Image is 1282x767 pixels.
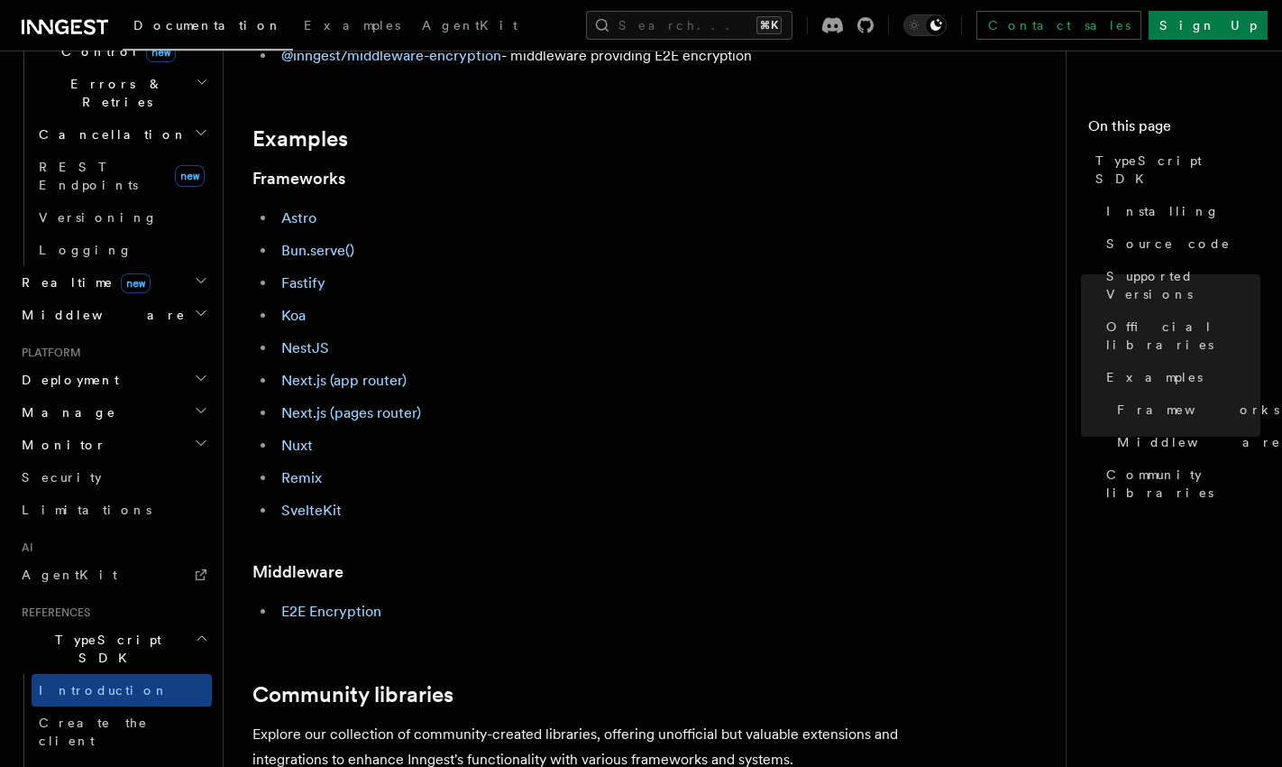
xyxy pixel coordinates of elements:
span: TypeScript SDK [14,631,195,667]
a: Security [14,461,212,494]
span: REST Endpoints [39,160,138,192]
a: E2E Encryption [281,603,381,620]
button: Errors & Retries [32,68,212,118]
span: Security [22,470,102,485]
span: AgentKit [422,18,517,32]
span: Frameworks [1117,401,1279,419]
a: Source code [1099,227,1260,260]
span: Middleware [14,306,186,324]
button: Toggle dark mode [903,14,947,36]
span: Monitor [14,436,106,454]
a: Middleware [252,559,343,585]
span: Realtime [14,273,151,291]
a: Sign Up [1149,11,1268,40]
a: Limitations [14,494,212,526]
button: Manage [14,396,212,429]
a: Documentation [123,5,293,51]
span: new [121,273,151,293]
a: Nuxt [281,437,313,454]
a: Official libraries [1099,310,1260,361]
span: Documentation [133,18,282,32]
span: Supported Versions [1106,267,1260,303]
a: Examples [293,5,411,49]
button: Deployment [14,364,212,396]
span: new [175,165,205,187]
span: Versioning [39,210,158,225]
span: TypeScript SDK [1095,152,1260,188]
span: Examples [1106,368,1203,386]
span: Installing [1106,202,1220,220]
span: Source code [1106,235,1231,253]
h4: On this page [1088,116,1260,144]
a: Examples [1099,361,1260,393]
span: References [14,605,90,620]
li: - middleware providing E2E encryption [276,43,974,69]
a: Bun.serve() [281,242,354,259]
a: Supported Versions [1099,260,1260,310]
span: Introduction [39,683,169,698]
a: Create the client [32,707,212,757]
a: Contact sales [976,11,1141,40]
a: AgentKit [14,559,212,591]
a: Community libraries [252,682,453,707]
span: Cancellation [32,125,188,143]
a: REST Endpointsnew [32,151,212,201]
span: new [146,42,176,62]
a: Koa [281,307,306,324]
a: Remix [281,469,322,486]
span: Errors & Retries [32,75,196,111]
a: Fastify [281,274,325,291]
button: TypeScript SDK [14,624,212,674]
span: AgentKit [22,568,117,582]
span: Platform [14,346,81,360]
span: Deployment [14,371,119,389]
span: Examples [304,18,400,32]
a: Logging [32,234,212,266]
button: Cancellation [32,118,212,151]
a: Installing [1099,195,1260,227]
kbd: ⌘K [756,16,782,34]
a: TypeScript SDK [1088,144,1260,195]
a: Astro [281,209,316,226]
button: Search...⌘K [586,11,792,40]
span: Logging [39,243,133,257]
a: Examples [252,126,348,152]
span: Community libraries [1106,466,1260,502]
span: Official libraries [1106,318,1260,354]
a: Introduction [32,674,212,707]
button: Monitor [14,429,212,461]
span: Create the client [39,716,148,748]
a: AgentKit [411,5,528,49]
a: Next.js (pages router) [281,404,421,421]
button: Realtimenew [14,266,212,299]
a: @inngest/middleware-encryption [281,47,501,64]
button: Middleware [14,299,212,331]
a: NestJS [281,339,329,356]
span: Middleware [1117,433,1281,451]
a: Versioning [32,201,212,234]
span: AI [14,541,33,555]
a: Frameworks [252,166,345,191]
a: Frameworks [1110,393,1260,426]
a: SvelteKit [281,502,342,519]
a: Community libraries [1099,458,1260,509]
a: Next.js (app router) [281,372,407,389]
a: Middleware [1110,426,1260,458]
span: Limitations [22,503,151,517]
span: Manage [14,403,116,421]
